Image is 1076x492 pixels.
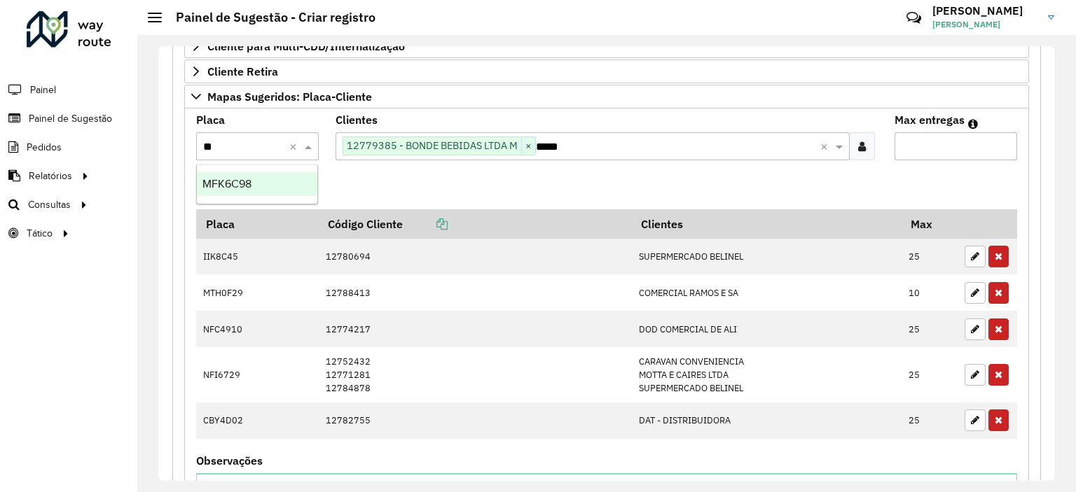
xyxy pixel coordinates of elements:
[902,311,958,347] td: 25
[895,111,965,128] label: Max entregas
[899,3,929,33] a: Contato Rápido
[196,452,263,469] label: Observações
[319,239,632,275] td: 12780694
[196,402,319,439] td: CBY4D02
[631,274,901,311] td: COMERCIAL RAMOS E SA
[336,111,378,128] label: Clientes
[29,111,112,126] span: Painel de Sugestão
[162,10,375,25] h2: Painel de Sugestão - Criar registro
[932,4,1037,17] h3: [PERSON_NAME]
[403,217,448,231] a: Copiar
[202,178,251,190] span: MFK6C98
[319,274,632,311] td: 12788413
[30,83,56,97] span: Painel
[207,41,405,52] span: Cliente para Multi-CDD/Internalização
[319,402,632,439] td: 12782755
[902,402,958,439] td: 25
[196,239,319,275] td: IIK8C45
[184,34,1029,58] a: Cliente para Multi-CDD/Internalização
[207,91,372,102] span: Mapas Sugeridos: Placa-Cliente
[207,66,278,77] span: Cliente Retira
[319,209,632,239] th: Código Cliente
[631,311,901,347] td: DOD COMERCIAL DE ALI
[820,138,832,155] span: Clear all
[902,209,958,239] th: Max
[196,274,319,311] td: MTH0F29
[968,118,978,129] em: Máximo de clientes que serão colocados na mesma rota com os clientes informados
[902,239,958,275] td: 25
[196,111,225,128] label: Placa
[631,347,901,402] td: CARAVAN CONVENIENCIA MOTTA E CAIRES LTDA SUPERMERCADO BELINEL
[28,197,71,212] span: Consultas
[196,347,319,402] td: NFI6729
[902,347,958,402] td: 25
[521,138,535,155] span: ×
[631,239,901,275] td: SUPERMERCADO BELINEL
[196,209,319,239] th: Placa
[184,85,1029,108] a: Mapas Sugeridos: Placa-Cliente
[29,169,72,183] span: Relatórios
[27,226,53,241] span: Tático
[27,140,62,155] span: Pedidos
[631,209,901,239] th: Clientes
[932,18,1037,31] span: [PERSON_NAME]
[196,311,319,347] td: NFC4910
[631,402,901,439] td: DAT - DISTRIBUIDORA
[184,59,1029,83] a: Cliente Retira
[196,164,319,204] ng-dropdown-panel: Options list
[319,347,632,402] td: 12752432 12771281 12784878
[289,138,301,155] span: Clear all
[902,274,958,311] td: 10
[343,137,521,154] span: 12779385 - BONDE BEBIDAS LTDA M
[319,311,632,347] td: 12774217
